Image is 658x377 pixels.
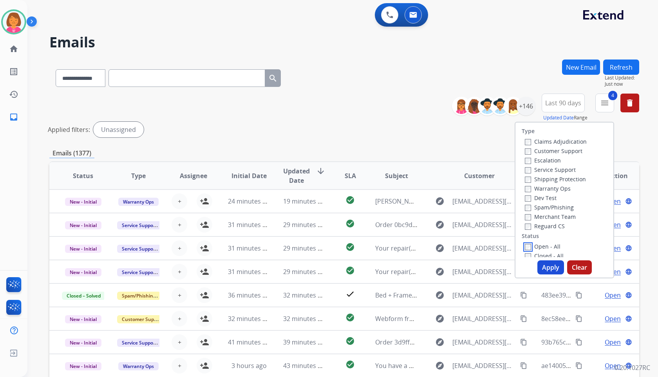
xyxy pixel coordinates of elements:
span: [PERSON_NAME] August Home purchase Invoice and Extend warranty info [375,197,593,206]
input: Escalation [525,158,531,164]
mat-icon: check_circle [345,219,355,228]
span: [EMAIL_ADDRESS][DOMAIN_NAME] [452,244,515,253]
mat-icon: home [9,44,18,54]
mat-icon: check_circle [345,242,355,252]
label: Spam/Phishing [525,204,574,211]
mat-icon: explore [435,197,445,206]
button: + [172,287,187,303]
span: 43 minutes ago [283,361,329,370]
span: New - Initial [65,221,101,229]
button: + [172,358,187,373]
span: [EMAIL_ADDRESS][DOMAIN_NAME] [452,337,515,347]
input: Reguard CS [525,224,531,230]
p: Emails (1377) [49,148,94,158]
span: Assignee [180,171,207,180]
label: Customer Support [525,147,582,155]
button: + [172,311,187,326]
input: Service Support [525,167,531,173]
span: SLA [345,171,356,180]
span: Order 0bc9da3e-bcb7-4ed9-8648-3766aaa5b6bb [375,220,517,229]
p: Applied filters: [48,125,90,134]
span: + [178,337,181,347]
button: Apply [537,260,564,274]
mat-icon: language [625,268,632,275]
span: Last 90 days [545,101,581,105]
input: Spam/Phishing [525,205,531,211]
label: Escalation [525,157,561,164]
span: 24 minutes ago [228,197,273,206]
label: Reguard CS [525,222,565,230]
mat-icon: person_add [200,220,209,229]
span: Open [605,361,621,370]
span: + [178,290,181,300]
mat-icon: search [268,74,278,83]
span: Warranty Ops [118,198,159,206]
span: 31 minutes ago [228,244,273,253]
mat-icon: language [625,362,632,369]
h2: Emails [49,34,639,50]
span: 483ee39a-5dab-4fa5-99f3-364f48b498cf [541,291,656,299]
mat-icon: language [625,245,632,252]
mat-icon: explore [435,220,445,229]
mat-icon: check [345,289,355,299]
span: Customer [464,171,495,180]
span: Last Updated: [605,75,639,81]
span: Range [543,114,587,121]
mat-icon: explore [435,290,445,300]
mat-icon: explore [435,314,445,323]
label: Open - All [525,243,560,250]
span: [EMAIL_ADDRESS][DOMAIN_NAME] [452,267,515,276]
button: + [172,217,187,233]
mat-icon: check_circle [345,195,355,205]
mat-icon: arrow_downward [316,166,325,176]
label: Closed - All [525,252,564,260]
span: Your repair(s) have shipped [375,244,457,253]
span: 19 minutes ago [283,197,329,206]
span: Service Support [117,245,162,253]
mat-icon: content_copy [575,339,582,346]
span: 3 hours ago [231,361,267,370]
span: 29 minutes ago [283,220,329,229]
input: Merchant Team [525,214,531,220]
mat-icon: language [625,198,632,205]
input: Shipping Protection [525,177,531,183]
input: Customer Support [525,148,531,155]
mat-icon: language [625,339,632,346]
span: Webform from [EMAIL_ADDRESS][DOMAIN_NAME] on [DATE] [375,314,553,323]
span: [EMAIL_ADDRESS][DOMAIN_NAME] [452,361,515,370]
span: Spam/Phishing [117,292,161,300]
span: Closed – Solved [62,292,105,300]
mat-icon: person_add [200,197,209,206]
span: [EMAIL_ADDRESS][DOMAIN_NAME] [452,220,515,229]
span: + [178,244,181,253]
span: Your repair(s) have shipped [375,267,457,276]
span: 31 minutes ago [228,267,273,276]
span: Service Support [117,268,162,276]
button: Updated Date [543,115,574,121]
span: Open [605,314,621,323]
button: + [172,264,187,280]
button: + [172,334,187,350]
span: Subject [385,171,408,180]
mat-icon: content_copy [575,292,582,299]
input: Closed - All [525,253,531,260]
mat-icon: content_copy [520,339,527,346]
mat-icon: list_alt [9,67,18,76]
button: Last 90 days [542,94,585,112]
span: 32 minutes ago [228,314,273,323]
span: New - Initial [65,198,101,206]
mat-icon: content_copy [575,315,582,322]
span: 31 minutes ago [228,220,273,229]
mat-icon: language [625,315,632,322]
span: Order 3d9ffb91-fd36-4c13-94d2-c3e13b5e3ef1 [375,338,510,346]
span: New - Initial [65,245,101,253]
span: New - Initial [65,362,101,370]
span: Bed + Frame + Headboard + Bedding = Up to 66% Saved 😶‍🌫️💤 [375,291,557,299]
span: 29 minutes ago [283,244,329,253]
label: Type [522,127,535,135]
mat-icon: explore [435,244,445,253]
span: Service Support [117,221,162,229]
span: Just now [605,81,639,87]
span: Initial Date [231,171,267,180]
mat-icon: person_add [200,267,209,276]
